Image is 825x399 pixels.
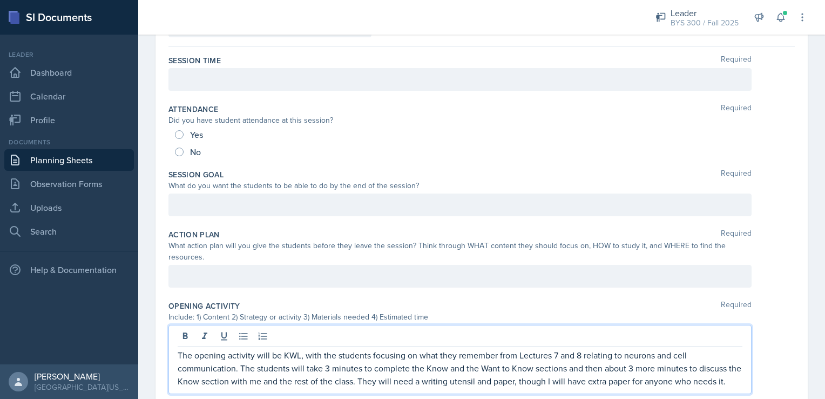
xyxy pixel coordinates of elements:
[4,259,134,281] div: Help & Documentation
[168,104,219,115] label: Attendance
[671,6,739,19] div: Leader
[4,62,134,83] a: Dashboard
[190,129,203,140] span: Yes
[168,115,752,126] div: Did you have student attendance at this session?
[35,371,130,382] div: [PERSON_NAME]
[4,109,134,131] a: Profile
[671,17,739,29] div: BYS 300 / Fall 2025
[168,55,221,66] label: Session Time
[178,349,742,388] p: The opening activity will be KWL, with the students focusing on what they remember from Lectures ...
[168,169,224,180] label: Session Goal
[168,311,752,323] div: Include: 1) Content 2) Strategy or activity 3) Materials needed 4) Estimated time
[168,240,752,263] div: What action plan will you give the students before they leave the session? Think through WHAT con...
[721,301,752,311] span: Required
[4,85,134,107] a: Calendar
[721,104,752,115] span: Required
[4,50,134,59] div: Leader
[190,147,201,157] span: No
[35,382,130,393] div: [GEOGRAPHIC_DATA][US_STATE] in [GEOGRAPHIC_DATA]
[4,137,134,147] div: Documents
[4,221,134,242] a: Search
[168,229,220,240] label: Action Plan
[168,180,752,191] div: What do you want the students to be able to do by the end of the session?
[721,169,752,180] span: Required
[721,55,752,66] span: Required
[4,173,134,195] a: Observation Forms
[4,197,134,218] a: Uploads
[4,149,134,171] a: Planning Sheets
[721,229,752,240] span: Required
[168,301,240,311] label: Opening Activity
